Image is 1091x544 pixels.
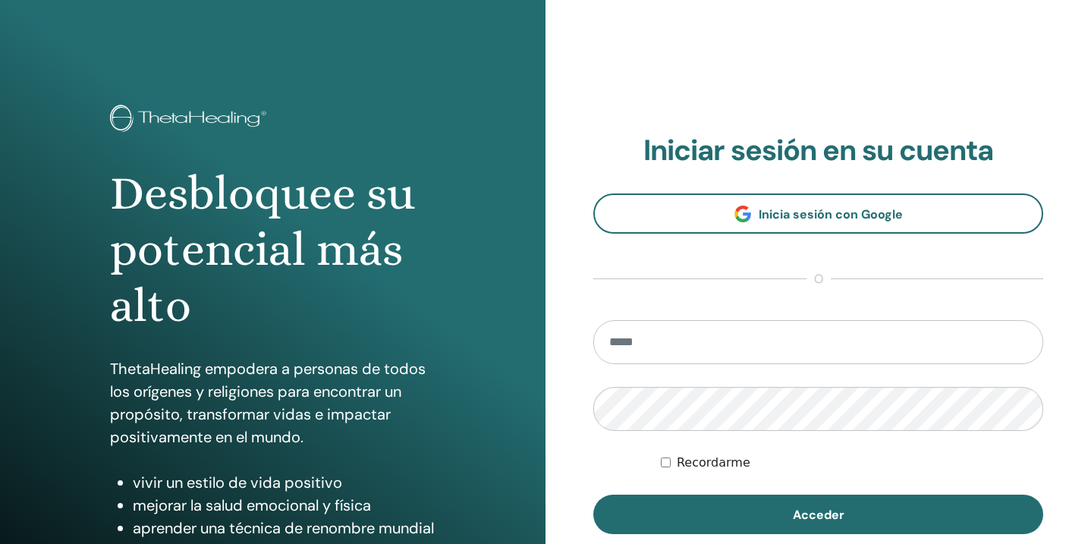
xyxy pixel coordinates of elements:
span: Inicia sesión con Google [759,206,903,222]
button: Acceder [593,495,1043,534]
div: Mantenerme autenticado indefinidamente o hasta cerrar la sesión manualmente [661,454,1043,472]
li: mejorar la salud emocional y física [133,494,435,517]
label: Recordarme [677,454,750,472]
h2: Iniciar sesión en su cuenta [593,134,1043,168]
a: Inicia sesión con Google [593,193,1043,234]
span: o [806,270,831,288]
li: aprender una técnica de renombre mundial [133,517,435,539]
p: ThetaHealing empodera a personas de todos los orígenes y religiones para encontrar un propósito, ... [110,357,435,448]
h1: Desbloquee su potencial más alto [110,165,435,335]
li: vivir un estilo de vida positivo [133,471,435,494]
span: Acceder [793,507,844,523]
